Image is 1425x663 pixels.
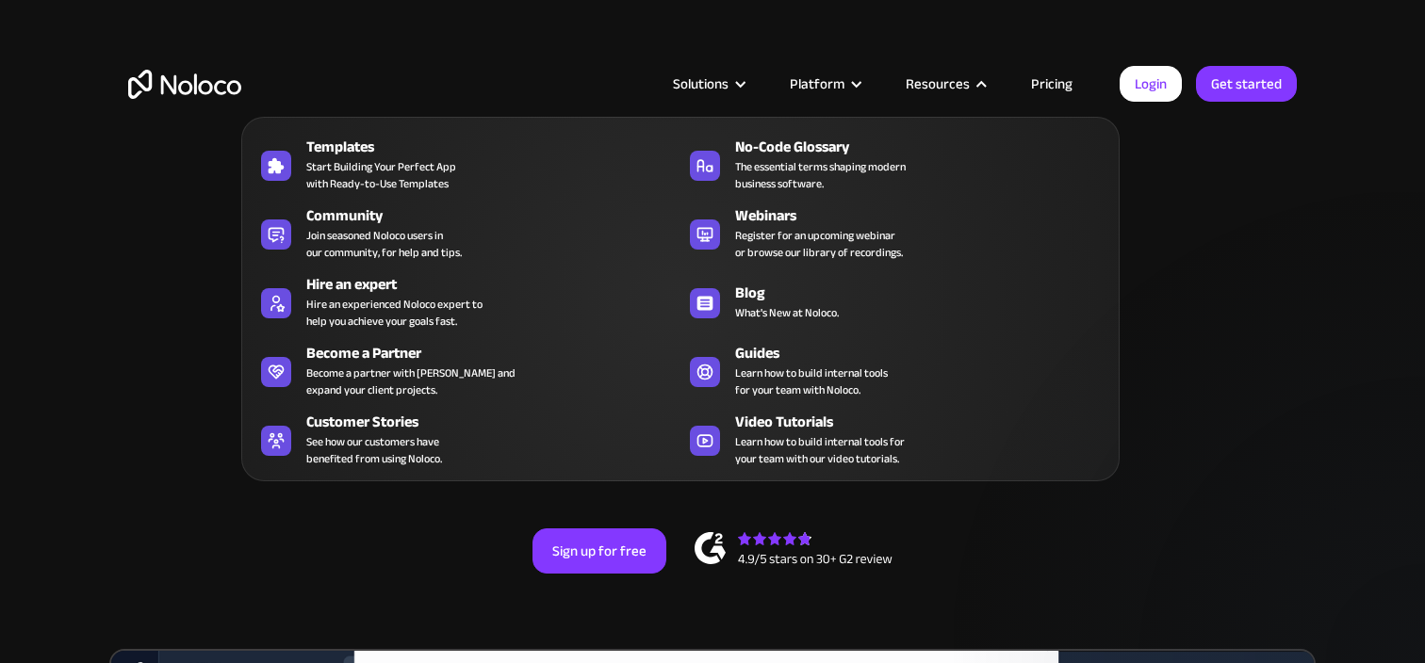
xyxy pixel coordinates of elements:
[1196,66,1297,102] a: Get started
[306,296,483,330] div: Hire an experienced Noloco expert to help you achieve your goals fast.
[241,90,1120,481] nav: Resources
[306,158,456,192] span: Start Building Your Perfect App with Ready-to-Use Templates
[306,273,689,296] div: Hire an expert
[735,364,888,398] span: Learn how to build internal tools for your team with Noloco.
[735,304,839,321] span: What's New at Noloco.
[906,72,970,96] div: Resources
[306,136,689,158] div: Templates
[252,338,680,402] a: Become a PartnerBecome a partner with [PERSON_NAME] andexpand your client projects.
[306,411,689,433] div: Customer Stories
[735,411,1118,433] div: Video Tutorials
[128,198,1297,213] h1: Custom No-Code Business Apps Platform
[252,132,680,196] a: TemplatesStart Building Your Perfect Appwith Ready-to-Use Templates
[735,158,906,192] span: The essential terms shaping modern business software.
[128,232,1297,382] h2: Business Apps for Teams
[306,204,689,227] div: Community
[252,407,680,471] a: Customer StoriesSee how our customers havebenefited from using Noloco.
[306,342,689,364] div: Become a Partner
[306,364,516,398] div: Become a partner with [PERSON_NAME] and expand your client projects.
[735,227,903,261] span: Register for an upcoming webinar or browse our library of recordings.
[649,72,766,96] div: Solutions
[128,70,241,99] a: home
[680,338,1109,402] a: GuidesLearn how to build internal toolsfor your team with Noloco.
[252,269,680,333] a: Hire an expertHire an experienced Noloco expert tohelp you achieve your goals fast.
[680,201,1109,265] a: WebinarsRegister for an upcoming webinaror browse our library of recordings.
[306,433,442,467] span: See how our customers have benefited from using Noloco.
[735,342,1118,364] div: Guides
[766,72,882,96] div: Platform
[735,282,1118,304] div: Blog
[735,136,1118,158] div: No-Code Glossary
[673,72,729,96] div: Solutions
[680,407,1109,471] a: Video TutorialsLearn how to build internal tools foryour team with our video tutorials.
[680,269,1109,333] a: BlogWhat's New at Noloco.
[735,204,1118,227] div: Webinars
[680,132,1109,196] a: No-Code GlossaryThe essential terms shaping modernbusiness software.
[252,201,680,265] a: CommunityJoin seasoned Noloco users inour community, for help and tips.
[882,72,1007,96] div: Resources
[735,433,905,467] span: Learn how to build internal tools for your team with our video tutorials.
[790,72,844,96] div: Platform
[306,227,462,261] span: Join seasoned Noloco users in our community, for help and tips.
[1007,72,1096,96] a: Pricing
[532,528,666,574] a: Sign up for free
[1120,66,1182,102] a: Login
